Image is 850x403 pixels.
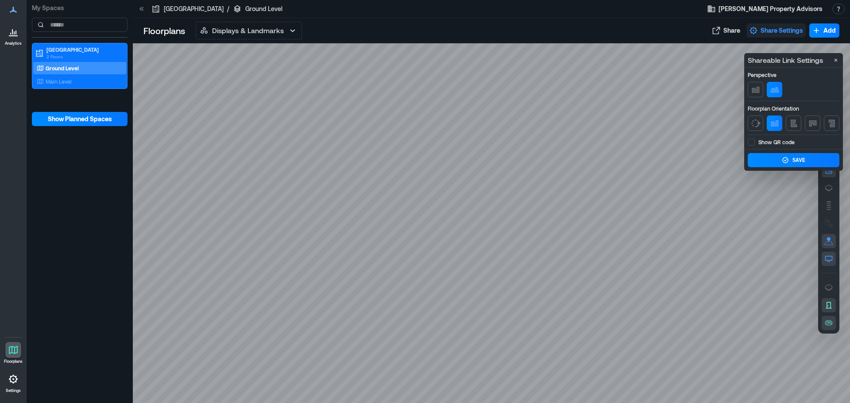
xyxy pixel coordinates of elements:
[748,55,823,65] p: Shareable Link Settings
[809,23,839,38] button: Add
[164,4,224,13] p: [GEOGRAPHIC_DATA]
[46,78,72,85] p: Main Level
[704,2,825,16] button: [PERSON_NAME] Property Advisors
[3,368,24,396] a: Settings
[2,21,24,49] a: Analytics
[748,71,838,78] p: Perspective
[46,53,121,60] p: 2 Floors
[4,359,23,364] p: Floorplans
[32,112,127,126] button: Show Planned Spaces
[227,4,229,13] p: /
[46,65,79,72] p: Ground Level
[719,4,823,13] span: [PERSON_NAME] Property Advisors
[46,46,121,53] p: [GEOGRAPHIC_DATA]
[32,4,127,12] p: My Spaces
[5,41,22,46] p: Analytics
[48,115,112,123] span: Show Planned Spaces
[709,23,743,38] button: Share
[831,55,841,65] button: Close
[746,23,806,38] button: Share Settings
[1,339,25,367] a: Floorplans
[723,26,740,35] span: Share
[143,24,185,37] p: Floorplans
[748,105,838,112] p: Floorplan Orientation
[245,4,282,13] p: Ground Level
[196,22,302,39] button: Displays & Landmarks
[212,25,284,36] p: Displays & Landmarks
[761,26,803,35] span: Share Settings
[792,157,805,164] div: Save
[6,388,21,393] p: Settings
[748,153,839,167] button: Save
